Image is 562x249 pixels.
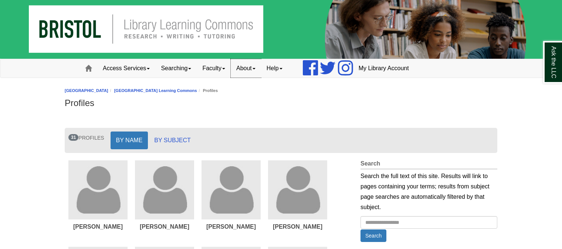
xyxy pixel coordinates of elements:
[97,59,155,78] a: Access Services
[261,59,288,78] a: Help
[268,160,327,230] a: Alex Ware's picture[PERSON_NAME]
[111,132,148,149] a: BY NAME
[197,59,231,78] a: Faculty
[135,160,194,219] img: Aim Benson's picture
[155,59,197,78] a: Searching
[360,229,386,242] button: Search
[65,98,497,108] h1: Profiles
[360,160,497,169] h2: Search
[268,223,327,230] div: [PERSON_NAME]
[68,160,128,219] img: Aija Antoine's picture
[353,59,414,78] a: My Library Account
[65,88,108,93] a: [GEOGRAPHIC_DATA]
[202,160,261,219] img: Alex Correia's picture
[68,223,128,230] div: [PERSON_NAME]
[135,223,194,230] div: [PERSON_NAME]
[135,160,194,230] a: Aim Benson's picture[PERSON_NAME]
[202,223,261,230] div: [PERSON_NAME]
[68,134,78,141] span: 31
[65,87,497,94] nav: breadcrumb
[68,132,104,143] li: PROFILES
[202,160,261,230] a: Alex Correia's picture[PERSON_NAME]
[360,171,497,212] div: Search the full text of this site. Results will link to pages containing your terms; results from...
[149,132,196,149] a: BY SUBJECT
[268,160,327,219] img: Alex Ware's picture
[114,88,197,93] a: [GEOGRAPHIC_DATA] Learning Commons
[197,87,218,94] li: Profiles
[68,160,128,230] a: Aija Antoine's picture[PERSON_NAME]
[231,59,261,78] a: About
